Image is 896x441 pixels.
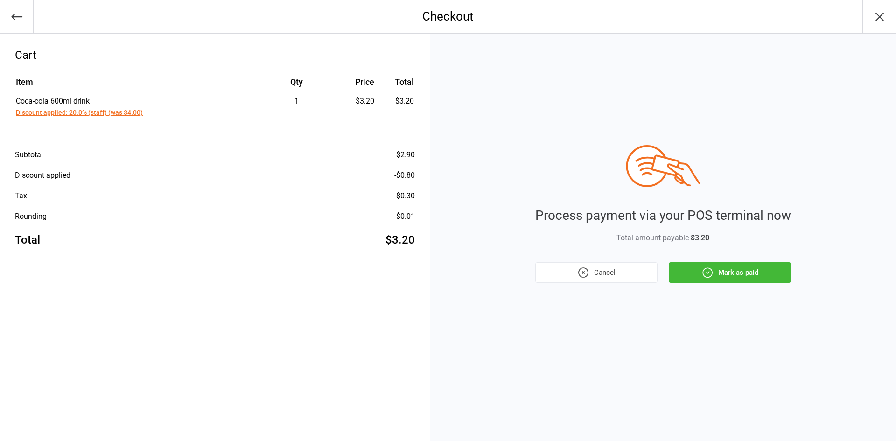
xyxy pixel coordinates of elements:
[394,170,415,181] div: - $0.80
[535,262,658,283] button: Cancel
[15,170,70,181] div: Discount applied
[336,96,374,107] div: $3.20
[378,96,413,118] td: $3.20
[258,76,336,95] th: Qty
[16,76,257,95] th: Item
[258,96,336,107] div: 1
[535,232,791,244] div: Total amount payable
[691,233,709,242] span: $3.20
[15,231,40,248] div: Total
[16,97,90,105] span: Coca-cola 600ml drink
[15,211,47,222] div: Rounding
[15,190,27,202] div: Tax
[535,206,791,225] div: Process payment via your POS terminal now
[396,149,415,161] div: $2.90
[396,190,415,202] div: $0.30
[16,108,143,118] button: Discount applied: 20.0% (staff) (was $4.00)
[378,76,413,95] th: Total
[669,262,791,283] button: Mark as paid
[336,76,374,88] div: Price
[385,231,415,248] div: $3.20
[15,149,43,161] div: Subtotal
[15,47,415,63] div: Cart
[396,211,415,222] div: $0.01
